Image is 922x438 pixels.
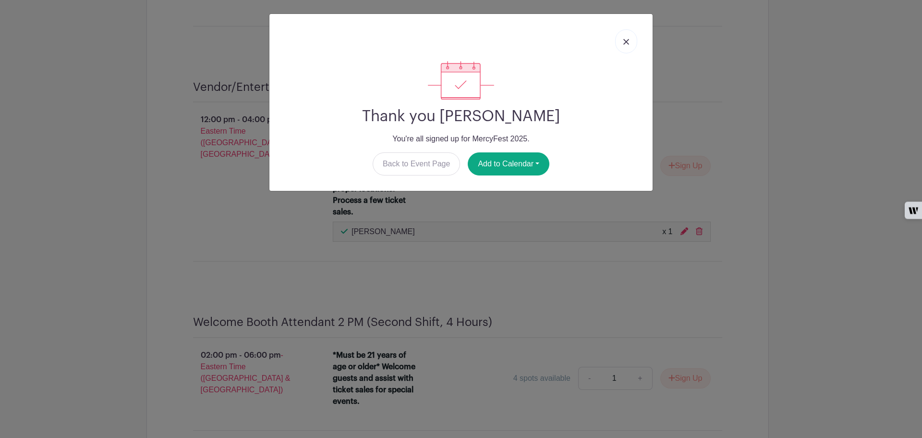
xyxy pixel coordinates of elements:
[373,152,461,175] a: Back to Event Page
[277,107,645,125] h2: Thank you [PERSON_NAME]
[277,133,645,145] p: You're all signed up for MercyFest 2025.
[428,61,494,100] img: signup_complete-c468d5dda3e2740ee63a24cb0ba0d3ce5d8a4ecd24259e683200fb1569d990c8.svg
[623,39,629,45] img: close_button-5f87c8562297e5c2d7936805f587ecaba9071eb48480494691a3f1689db116b3.svg
[468,152,549,175] button: Add to Calendar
